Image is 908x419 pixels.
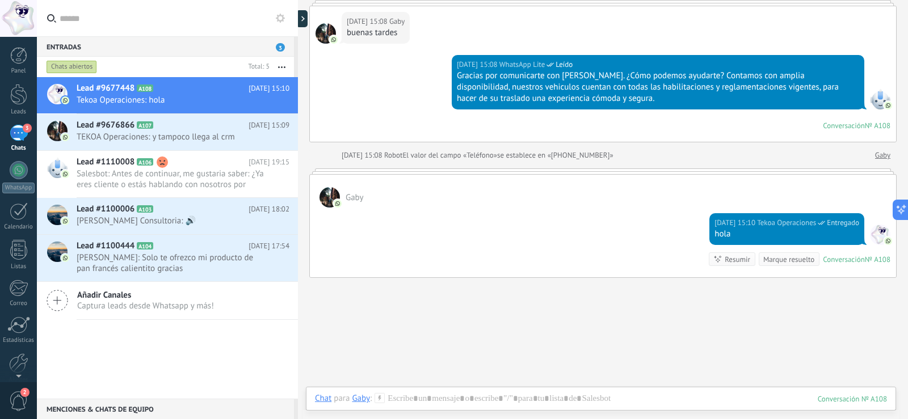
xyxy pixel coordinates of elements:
[823,255,865,264] div: Conversación
[77,204,134,215] span: Lead #1100006
[61,96,69,104] img: com.amocrm.amocrmwa.svg
[870,225,890,245] span: Tekoa Operaciones
[37,151,298,197] a: Lead #1110008 A106 [DATE] 19:15 Salesbot: Antes de continuar, me gustaria saber: ¿Ya eres cliente...
[47,60,97,74] div: Chats abiertos
[2,223,35,231] div: Calendario
[61,254,69,262] img: com.amocrm.amocrmwa.svg
[137,84,153,92] span: A108
[457,70,859,104] div: Gracias por comunicarte con [PERSON_NAME]. ¿Cómo podemos ayudarte? Contamos con amplia disponibil...
[276,43,285,52] span: 3
[884,101,892,109] img: com.amocrm.amocrmwa.svg
[402,150,497,161] span: El valor del campo «Teléfono»
[823,121,865,130] div: Conversación
[334,393,350,404] span: para
[37,399,294,419] div: Menciones & Chats de equipo
[334,200,342,208] img: com.amocrm.amocrmwa.svg
[37,114,298,150] a: Lead #9676866 A107 [DATE] 15:09 TEKOA Operaciones: y tampoco llega al crm
[61,217,69,225] img: com.amocrm.amocrmwa.svg
[137,242,153,249] span: A104
[316,23,336,44] span: Gaby
[865,255,890,264] div: № A108
[870,89,890,109] span: WhatsApp Lite
[875,150,890,161] a: Gaby
[2,300,35,307] div: Correo
[77,290,214,301] span: Añadir Canales
[77,215,268,226] span: [PERSON_NAME] Consultoria: 🔊
[342,150,384,161] div: [DATE] 15:08
[137,158,153,166] span: A106
[77,168,268,190] span: Salesbot: Antes de continuar, me gustaria saber: ¿Ya eres cliente o estás hablando con nosotros p...
[865,121,890,130] div: № A108
[320,187,340,208] span: Gaby
[137,121,153,129] span: A107
[249,120,289,131] span: [DATE] 15:09
[497,150,613,161] span: se establece en «[PHONE_NUMBER]»
[37,198,298,234] a: Lead #1100006 A103 [DATE] 18:02 [PERSON_NAME] Consultoria: 🔊
[249,204,289,215] span: [DATE] 18:02
[77,83,134,94] span: Lead #9677448
[2,145,35,152] div: Chats
[763,254,814,265] div: Marque resuelto
[2,337,35,344] div: Estadísticas
[384,150,402,160] span: Robot
[77,120,134,131] span: Lead #9676866
[389,16,405,27] span: Gaby
[2,67,35,75] div: Panel
[77,301,214,311] span: Captura leads desde Whatsapp y más!
[330,36,338,44] img: com.amocrm.amocrmwa.svg
[2,108,35,116] div: Leads
[818,394,887,404] div: 108
[347,16,389,27] div: [DATE] 15:08
[2,183,35,193] div: WhatsApp
[249,156,289,168] span: [DATE] 19:15
[457,59,499,70] div: [DATE] 15:08
[346,192,364,203] span: Gaby
[499,59,545,70] span: WhatsApp Lite
[137,205,153,213] span: A103
[249,240,289,252] span: [DATE] 17:54
[556,59,573,70] span: Leído
[37,36,294,57] div: Entradas
[347,27,405,39] div: buenas tardes
[61,170,69,178] img: com.amocrm.amocrmwa.svg
[244,61,270,73] div: Total: 5
[20,388,30,397] span: 2
[61,133,69,141] img: com.amocrm.amocrmwa.svg
[725,254,750,265] div: Resumir
[827,217,859,228] span: Entregado
[370,393,372,404] span: :
[2,263,35,270] div: Listas
[77,252,268,274] span: [PERSON_NAME]: Solo te ofrezco mi producto de pan francés calientito gracias
[296,10,308,27] div: Mostrar
[884,237,892,245] img: com.amocrm.amocrmwa.svg
[249,83,289,94] span: [DATE] 15:10
[77,240,134,252] span: Lead #1100444
[714,228,859,240] div: hola
[352,393,370,403] div: Gaby
[270,57,294,77] button: Más
[77,132,268,142] span: TEKOA Operaciones: y tampoco llega al crm
[37,235,298,281] a: Lead #1100444 A104 [DATE] 17:54 [PERSON_NAME]: Solo te ofrezco mi producto de pan francés calient...
[37,77,298,113] a: Lead #9677448 A108 [DATE] 15:10 Tekoa Operaciones: hola
[757,217,816,228] span: Tekoa Operaciones (Oficina de Venta)
[77,95,268,105] span: Tekoa Operaciones: hola
[77,156,134,168] span: Lead #1110008
[23,124,32,133] span: 3
[714,217,757,228] div: [DATE] 15:10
